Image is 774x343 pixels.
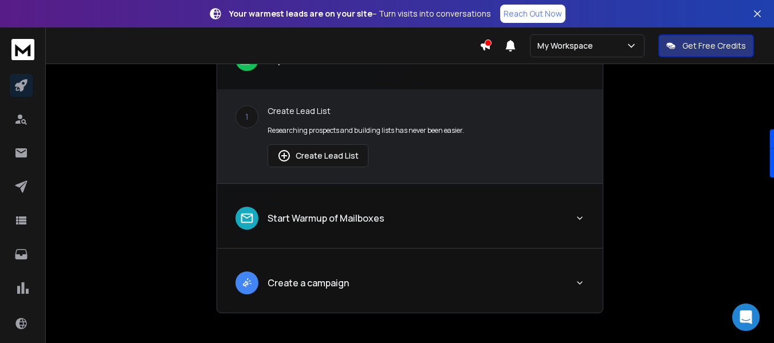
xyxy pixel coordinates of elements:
[217,39,603,89] button: leadImport to Lead list
[11,39,34,60] img: logo
[268,105,584,117] p: Create Lead List
[239,275,254,290] img: lead
[229,8,372,19] strong: Your warmest leads are on your site
[682,40,746,52] p: Get Free Credits
[732,303,760,331] div: Open Intercom Messenger
[268,276,349,290] p: Create a campaign
[658,34,754,57] button: Get Free Credits
[268,211,384,225] p: Start Warmup of Mailboxes
[277,149,291,163] img: lead
[537,40,598,52] p: My Workspace
[239,211,254,226] img: lead
[217,89,603,183] div: leadImport to Lead list
[500,5,565,23] a: Reach Out Now
[504,8,562,19] p: Reach Out Now
[217,262,603,313] button: leadCreate a campaign
[235,105,258,128] div: 1
[229,8,491,19] p: – Turn visits into conversations
[268,126,584,135] p: Researching prospects and building lists has never been easier.
[217,198,603,248] button: leadStart Warmup of Mailboxes
[268,144,368,167] button: Create Lead List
